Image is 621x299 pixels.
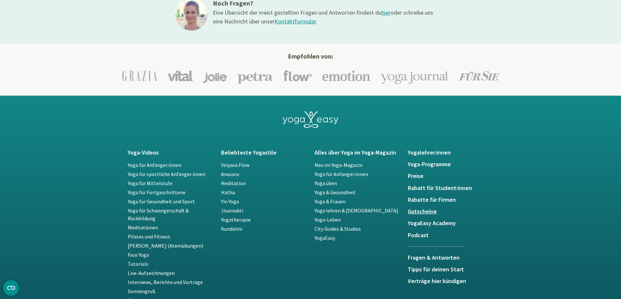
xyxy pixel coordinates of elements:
a: Interviews, Berichte und Vorträge [128,279,203,285]
img: Emotion Logo [322,70,370,81]
a: Yoga für Schwangerschaft & Rückbildung [128,207,189,222]
a: Yogalehrer:innen [408,149,494,156]
img: Jolie Logo [203,68,227,83]
a: Yoga für Fortgeschrittene [128,189,185,196]
a: Preise [408,173,494,179]
a: Yoga für Anfänger:innen [128,162,181,168]
img: Vital Logo [168,70,193,81]
a: hier [381,9,391,16]
a: Hatha [221,189,235,196]
a: Pilates und Fitness [128,233,170,240]
a: Rabatte für Firmen [408,197,494,203]
img: Für Sie Logo [459,71,499,81]
a: Face Yoga [128,251,149,258]
a: YogaEasy [315,235,335,241]
a: City Guides & Studios [315,225,361,232]
a: Yogatherapie [221,216,251,223]
a: Kundalini [221,225,242,232]
a: Jivamukti [221,207,243,214]
a: Yoga-Videos [128,149,214,156]
button: CMP-Widget öffnen [3,280,19,296]
a: Sonnengruß [128,288,155,294]
a: Tipps für deinen Start [408,266,494,273]
a: Alles über Yoga im Yoga-Magazin [315,149,400,156]
a: Neu im Yoga-Magazin [315,162,362,168]
a: Live-Aufzeichnungen [128,270,175,276]
img: Yoga-Journal Logo [381,68,449,84]
a: Yoga üben [315,180,337,186]
a: Kontaktformular [274,18,316,25]
a: Yoga für Mittelstufe [128,180,172,186]
a: Yoga & Frauen [315,198,346,205]
img: Flow Logo [283,70,312,81]
a: Meditationen [128,224,158,231]
a: Yoga für Gesundheit und Sport [128,198,195,205]
a: Gutscheine [408,208,494,215]
a: Meditation [221,180,246,186]
a: Tutorials [128,261,148,267]
a: Yin Yoga [221,198,239,205]
a: Anusara [221,171,239,177]
a: Yoga-Leben [315,216,341,223]
a: [PERSON_NAME] (Atemübungen) [128,242,203,249]
a: Yoga für Anfänger:innen [315,171,368,177]
div: Eine Übersicht der meist gestellten Fragen und Antworten findest du oder schreibe uns eine Nachri... [213,8,435,26]
img: Petra Logo [237,68,273,84]
a: Rabatt für Student:innen [408,185,494,191]
a: Yoga lehren & [DEMOGRAPHIC_DATA] [315,207,398,214]
a: Yoga & Gesundheit [315,189,356,196]
a: Yoga-Programme [408,161,494,168]
a: Verträge hier kündigen [408,278,494,284]
a: YogaEasy Academy [408,220,494,226]
img: Grazia Logo [122,70,157,81]
a: Beliebteste Yogastile [221,149,307,156]
h5: Fragen & Antworten [408,254,464,261]
a: Yoga für sportliche Anfänger:innen [128,171,205,177]
a: Fragen & Antworten [408,246,464,266]
a: Vinyasa Flow [221,162,249,168]
a: Podcast [408,232,494,238]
